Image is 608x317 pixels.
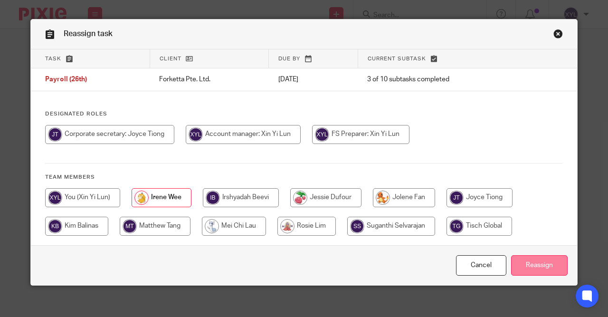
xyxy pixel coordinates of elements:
h4: Team members [45,173,563,181]
span: Reassign task [64,30,113,38]
span: Current subtask [368,56,426,61]
span: Payroll (26th) [45,77,87,83]
a: Close this dialog window [553,29,563,42]
input: Reassign [511,255,568,276]
span: Client [160,56,181,61]
p: [DATE] [278,75,349,84]
a: Close this dialog window [456,255,506,276]
td: 3 of 10 subtasks completed [358,68,529,91]
h4: Designated Roles [45,110,563,118]
span: Due by [278,56,300,61]
span: Task [45,56,61,61]
p: Forketta Pte. Ltd. [159,75,259,84]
